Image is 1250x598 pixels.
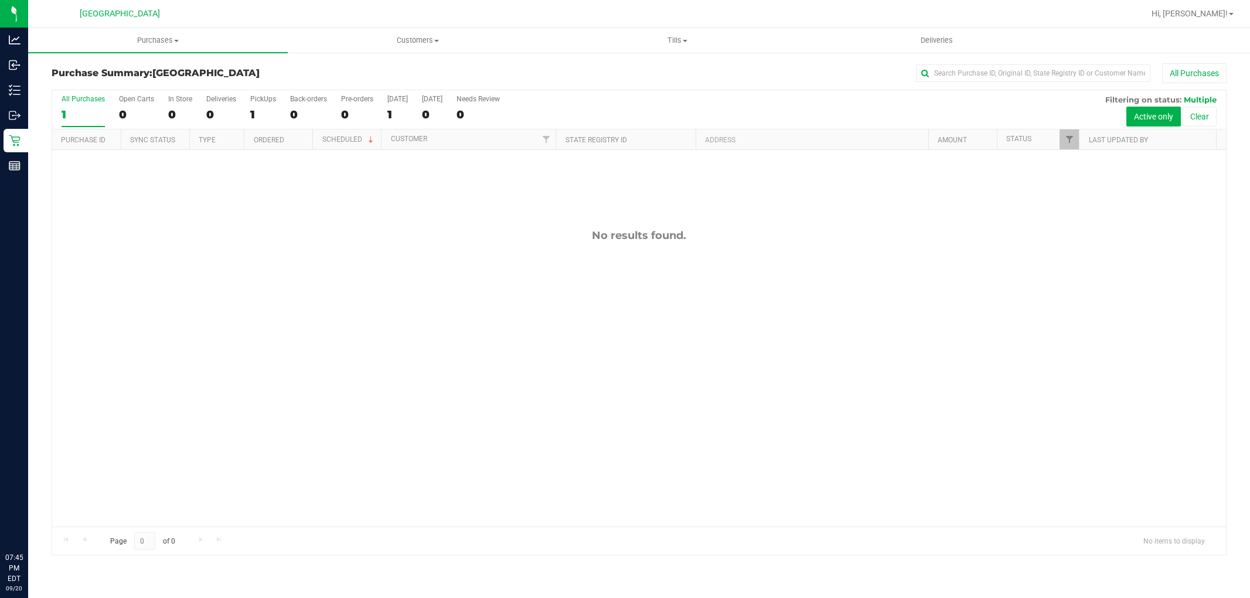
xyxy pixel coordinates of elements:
[1162,63,1227,83] button: All Purchases
[28,35,288,46] span: Purchases
[62,108,105,121] div: 1
[168,95,192,103] div: In Store
[52,229,1226,242] div: No results found.
[62,95,105,103] div: All Purchases
[206,95,236,103] div: Deliveries
[9,160,21,172] inline-svg: Reports
[387,108,408,121] div: 1
[807,28,1067,53] a: Deliveries
[168,108,192,121] div: 0
[5,584,23,593] p: 09/20
[206,108,236,121] div: 0
[52,68,443,78] h3: Purchase Summary:
[1152,9,1228,18] span: Hi, [PERSON_NAME]!
[250,108,276,121] div: 1
[152,67,260,78] span: [GEOGRAPHIC_DATA]
[9,135,21,146] inline-svg: Retail
[457,108,500,121] div: 0
[1006,135,1031,143] a: Status
[322,135,376,143] a: Scheduled
[100,532,185,550] span: Page of 0
[9,59,21,71] inline-svg: Inbound
[12,504,47,539] iframe: Resource center
[905,35,969,46] span: Deliveries
[341,95,373,103] div: Pre-orders
[250,95,276,103] div: PickUps
[288,28,547,53] a: Customers
[1134,532,1214,549] span: No items to display
[61,136,105,144] a: Purchase ID
[938,136,967,144] a: Amount
[1060,129,1079,149] a: Filter
[547,28,807,53] a: Tills
[119,108,154,121] div: 0
[422,108,442,121] div: 0
[5,552,23,584] p: 07:45 PM EDT
[341,108,373,121] div: 0
[1184,95,1217,104] span: Multiple
[391,135,427,143] a: Customer
[566,136,627,144] a: State Registry ID
[916,64,1150,82] input: Search Purchase ID, Original ID, State Registry ID or Customer Name...
[290,95,327,103] div: Back-orders
[119,95,154,103] div: Open Carts
[254,136,284,144] a: Ordered
[1089,136,1148,144] a: Last Updated By
[696,129,928,150] th: Address
[80,9,160,19] span: [GEOGRAPHIC_DATA]
[536,129,556,149] a: Filter
[9,110,21,121] inline-svg: Outbound
[387,95,408,103] div: [DATE]
[28,28,288,53] a: Purchases
[1105,95,1181,104] span: Filtering on status:
[9,34,21,46] inline-svg: Analytics
[548,35,806,46] span: Tills
[457,95,500,103] div: Needs Review
[288,35,547,46] span: Customers
[130,136,175,144] a: Sync Status
[9,84,21,96] inline-svg: Inventory
[1126,107,1181,127] button: Active only
[1183,107,1217,127] button: Clear
[199,136,216,144] a: Type
[290,108,327,121] div: 0
[422,95,442,103] div: [DATE]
